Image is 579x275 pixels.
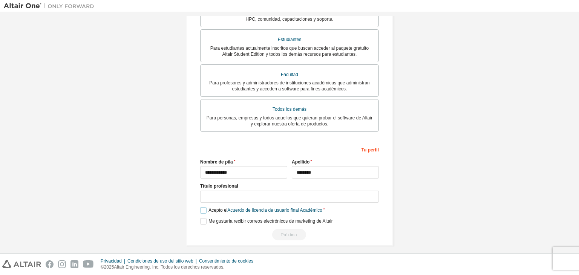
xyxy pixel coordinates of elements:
[227,208,299,213] font: Acuerdo de licencia de usuario final
[273,107,306,112] font: Todos los demás
[300,208,322,213] font: Académico
[200,183,238,189] font: Título profesional
[101,258,122,264] font: Privacidad
[58,260,66,268] img: instagram.svg
[199,258,253,264] font: Consentimiento de cookies
[208,208,227,213] font: Acepto el
[101,264,104,270] font: ©
[46,260,54,268] img: facebook.svg
[4,2,98,10] img: Altair Uno
[83,260,94,268] img: youtube.svg
[70,260,78,268] img: linkedin.svg
[207,115,372,127] font: Para personas, empresas y todos aquellos que quieran probar el software de Altair y explorar nues...
[200,229,379,240] div: Read and acccept EULA to continue
[127,258,193,264] font: Condiciones de uso del sitio web
[114,264,224,270] font: Altair Engineering, Inc. Todos los derechos reservados.
[208,218,332,224] font: Me gustaría recibir correos electrónicos de marketing de Altair
[210,46,369,57] font: Para estudiantes actualmente inscritos que buscan acceder al paquete gratuito Altair Student Edit...
[104,264,114,270] font: 2025
[206,11,373,22] font: Para clientes existentes que buscan acceder a descargas de software, recursos de HPC, comunidad, ...
[2,260,41,268] img: altair_logo.svg
[361,147,379,153] font: Tu perfil
[281,72,298,77] font: Facultad
[292,159,309,165] font: Apellido
[278,37,302,42] font: Estudiantes
[200,159,233,165] font: Nombre de pila
[209,80,370,92] font: Para profesores y administradores de instituciones académicas que administran estudiantes y acced...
